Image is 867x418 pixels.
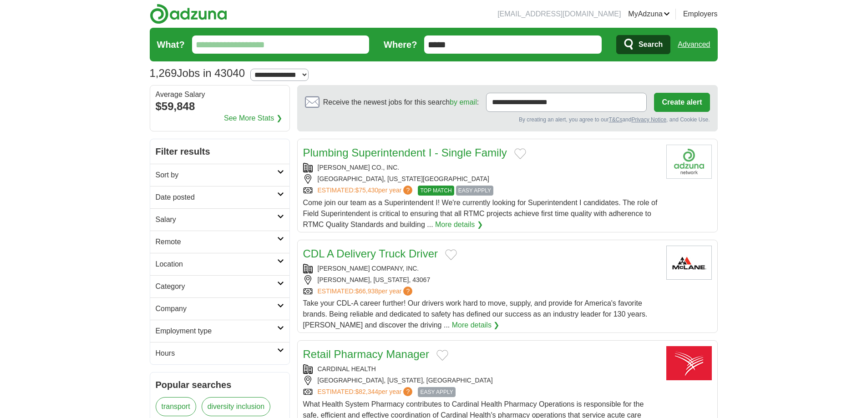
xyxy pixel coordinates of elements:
[403,287,412,296] span: ?
[224,113,282,124] a: See More Stats ❯
[156,259,277,270] h2: Location
[303,275,659,285] div: [PERSON_NAME], [US_STATE], 43067
[303,247,438,260] a: CDL A Delivery Truck Driver
[303,174,659,184] div: [GEOGRAPHIC_DATA], [US_STATE][GEOGRAPHIC_DATA]
[355,388,378,395] span: $82,344
[156,397,196,416] a: transport
[202,397,270,416] a: diversity inclusion
[608,116,622,123] a: T&Cs
[157,38,185,51] label: What?
[156,237,277,247] h2: Remote
[156,303,277,314] h2: Company
[150,139,289,164] h2: Filter results
[150,297,289,320] a: Company
[678,35,710,54] a: Advanced
[150,320,289,342] a: Employment type
[666,246,712,280] img: McLane Company logo
[666,346,712,380] img: Cardinal Health logo
[666,145,712,179] img: Company logo
[318,365,376,373] a: CARDINAL HEALTH
[303,348,429,360] a: Retail Pharmacy Manager
[303,146,507,159] a: Plumbing Superintendent I - Single Family
[156,378,284,392] h2: Popular searches
[683,9,718,20] a: Employers
[445,249,457,260] button: Add to favorite jobs
[384,38,417,51] label: Where?
[150,186,289,208] a: Date posted
[355,287,378,295] span: $66,938
[303,299,648,329] span: Take your CDL-A career further! Our drivers work hard to move, supply, and provide for America's ...
[156,348,277,359] h2: Hours
[436,350,448,361] button: Add to favorite jobs
[303,163,659,172] div: [PERSON_NAME] CO., INC.
[450,98,477,106] a: by email
[156,192,277,203] h2: Date posted
[514,148,526,159] button: Add to favorite jobs
[403,387,412,396] span: ?
[303,376,659,385] div: [GEOGRAPHIC_DATA], [US_STATE], [GEOGRAPHIC_DATA]
[150,231,289,253] a: Remote
[156,170,277,181] h2: Sort by
[150,275,289,297] a: Category
[654,93,710,112] button: Create alert
[639,35,663,54] span: Search
[318,186,415,196] a: ESTIMATED:$75,430per year?
[418,186,454,196] span: TOP MATCH
[318,287,415,296] a: ESTIMATED:$66,938per year?
[318,387,415,397] a: ESTIMATED:$82,344per year?
[616,35,670,54] button: Search
[305,116,710,124] div: By creating an alert, you agree to our and , and Cookie Use.
[631,116,666,123] a: Privacy Notice
[156,91,284,98] div: Average Salary
[452,320,500,331] a: More details ❯
[156,98,284,115] div: $59,848
[318,265,419,272] a: [PERSON_NAME] COMPANY, INC.
[156,326,277,337] h2: Employment type
[150,342,289,364] a: Hours
[156,281,277,292] h2: Category
[497,9,621,20] li: [EMAIL_ADDRESS][DOMAIN_NAME]
[156,214,277,225] h2: Salary
[150,253,289,275] a: Location
[355,186,378,194] span: $75,430
[435,219,483,230] a: More details ❯
[150,67,245,79] h1: Jobs in 43040
[418,387,455,397] span: EASY APPLY
[150,4,227,24] img: Adzuna logo
[303,199,658,228] span: Come join our team as a Superintendent I! We're currently looking for Superintendent I candidates...
[456,186,493,196] span: EASY APPLY
[323,97,479,108] span: Receive the newest jobs for this search :
[403,186,412,195] span: ?
[150,65,177,81] span: 1,269
[150,208,289,231] a: Salary
[628,9,670,20] a: MyAdzuna
[150,164,289,186] a: Sort by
